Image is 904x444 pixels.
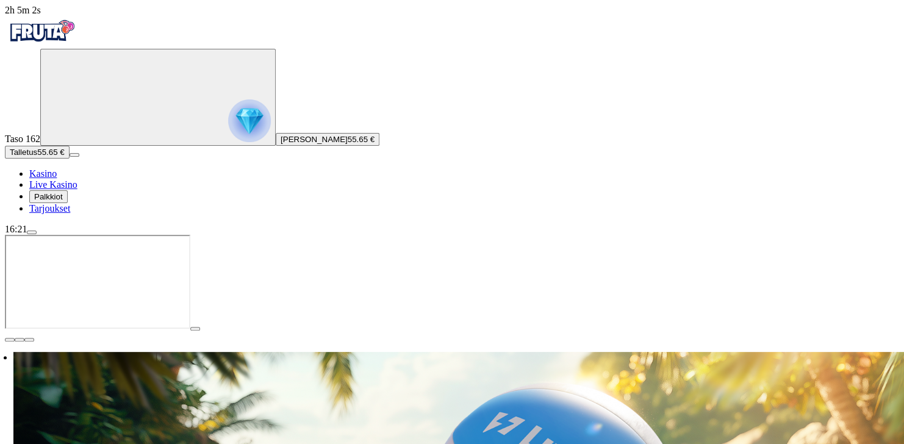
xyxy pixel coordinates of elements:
[5,146,70,159] button: Talletusplus icon55.65 €
[5,5,41,15] span: user session time
[15,338,24,342] button: chevron-down icon
[10,148,37,157] span: Talletus
[29,179,77,190] a: poker-chip iconLive Kasino
[29,168,57,179] span: Kasino
[40,49,276,146] button: reward progress
[5,16,899,214] nav: Primary
[24,338,34,342] button: fullscreen-exit icon
[29,168,57,179] a: diamond iconKasino
[348,135,375,144] span: 55.65 €
[5,38,78,48] a: Fruta
[5,224,27,234] span: 16:21
[5,235,190,329] iframe: Extra Chilli
[281,135,348,144] span: [PERSON_NAME]
[276,133,379,146] button: [PERSON_NAME]55.65 €
[37,148,64,157] span: 55.65 €
[5,338,15,342] button: close icon
[29,203,70,213] span: Tarjoukset
[29,203,70,213] a: gift-inverted iconTarjoukset
[190,327,200,331] button: play icon
[5,16,78,46] img: Fruta
[70,153,79,157] button: menu
[29,179,77,190] span: Live Kasino
[5,134,40,144] span: Taso 162
[29,190,68,203] button: reward iconPalkkiot
[34,192,63,201] span: Palkkiot
[27,231,37,234] button: menu
[228,99,271,142] img: reward progress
